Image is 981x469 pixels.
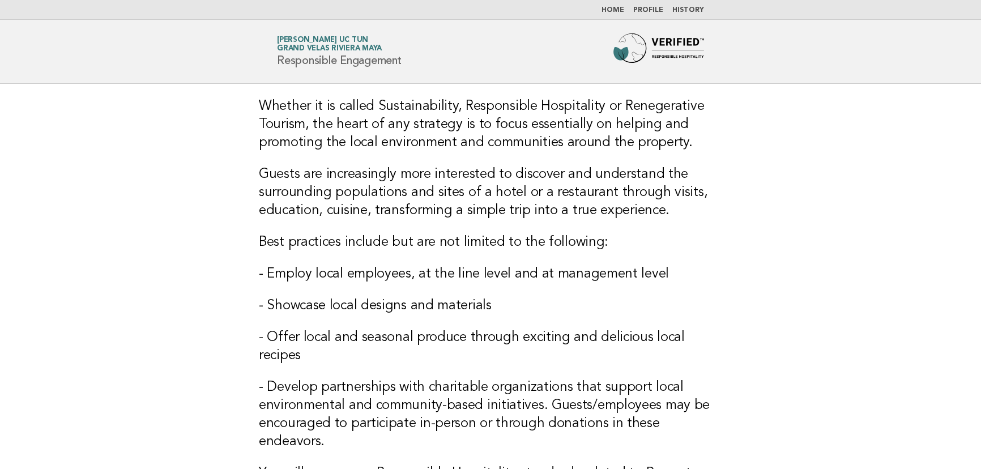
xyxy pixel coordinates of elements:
a: Home [602,7,624,14]
img: Forbes Travel Guide [613,33,704,70]
h3: - Showcase local designs and materials [259,297,722,315]
h3: - Develop partnerships with charitable organizations that support local environmental and communi... [259,378,722,451]
a: History [672,7,704,14]
h3: Whether it is called Sustainability, Responsible Hospitality or Renegerative Tourism, the heart o... [259,97,722,152]
h3: - Offer local and seasonal produce through exciting and delicious local recipes [259,329,722,365]
a: [PERSON_NAME] Uc TunGrand Velas Riviera Maya [277,36,382,52]
h3: Best practices include but are not limited to the following: [259,233,722,251]
a: Profile [633,7,663,14]
h1: Responsible Engagement [277,37,402,66]
span: Grand Velas Riviera Maya [277,45,382,53]
h3: - Employ local employees, at the line level and at management level [259,265,722,283]
h3: Guests are increasingly more interested to discover and understand the surrounding populations an... [259,165,722,220]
